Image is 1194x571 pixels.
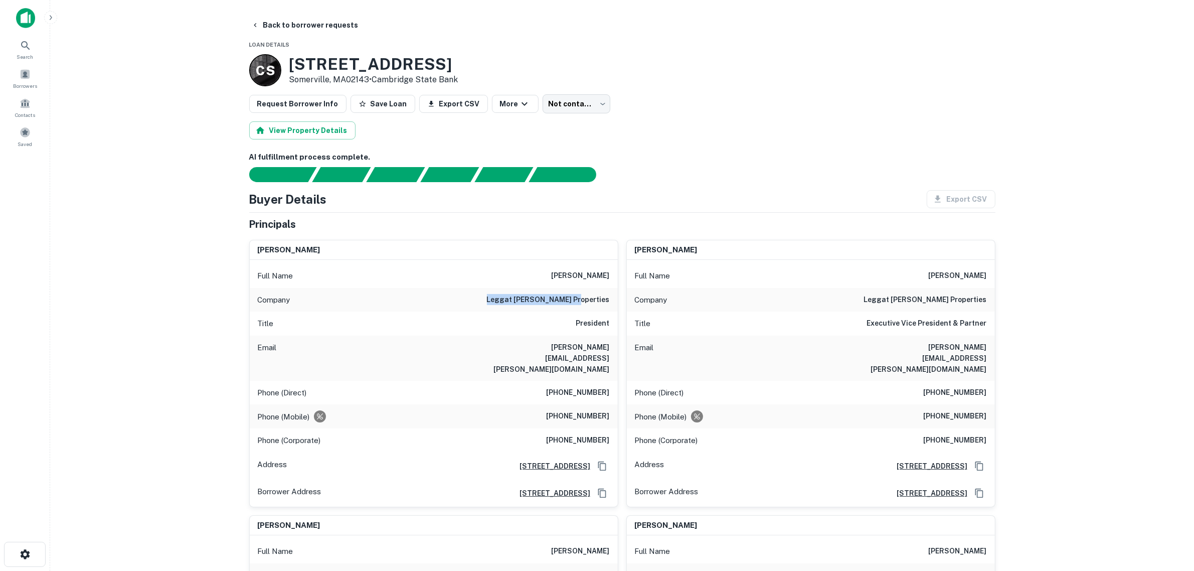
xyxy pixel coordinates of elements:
p: Full Name [258,270,293,282]
h6: [PERSON_NAME] [258,244,320,256]
span: Loan Details [249,42,290,48]
button: Copy Address [595,486,610,501]
button: View Property Details [249,121,356,139]
h6: [PERSON_NAME] [635,244,698,256]
span: Borrowers [13,82,37,90]
p: Full Name [258,545,293,557]
a: [STREET_ADDRESS] [889,488,968,499]
div: Principals found, still searching for contact information. This may take time... [474,167,533,182]
h6: [PERSON_NAME] [258,520,320,531]
h6: leggat [PERSON_NAME] properties [864,294,987,306]
p: Address [258,459,287,474]
p: Borrower Address [635,486,699,501]
button: Back to borrower requests [247,16,363,34]
a: Saved [3,123,47,150]
div: Sending borrower request to AI... [237,167,312,182]
h6: [PERSON_NAME][EMAIL_ADDRESS][PERSON_NAME][DOMAIN_NAME] [489,342,610,375]
button: Copy Address [972,459,987,474]
h6: [PHONE_NUMBER] [924,435,987,447]
p: Phone (Direct) [635,387,684,399]
p: Title [258,318,274,330]
button: Copy Address [972,486,987,501]
h6: [PHONE_NUMBER] [547,410,610,422]
div: Not contacted [543,94,610,113]
a: Search [3,36,47,63]
span: Contacts [15,111,35,119]
p: Borrower Address [258,486,321,501]
h6: [PERSON_NAME] [929,545,987,557]
a: Borrowers [3,65,47,92]
a: [STREET_ADDRESS] [889,461,968,472]
span: Search [17,53,34,61]
button: Copy Address [595,459,610,474]
div: Your request is received and processing... [312,167,371,182]
h6: [PHONE_NUMBER] [924,387,987,399]
h6: [PHONE_NUMBER] [924,410,987,422]
h6: President [576,318,610,330]
iframe: Chat Widget [1144,459,1194,507]
p: Company [635,294,667,306]
h6: [PERSON_NAME] [635,520,698,531]
a: [STREET_ADDRESS] [512,488,591,499]
p: Email [635,342,654,375]
button: More [492,95,539,113]
p: Full Name [635,545,670,557]
p: Full Name [635,270,670,282]
button: Request Borrower Info [249,95,347,113]
span: Saved [18,140,33,148]
p: Phone (Corporate) [635,435,698,447]
a: [STREET_ADDRESS] [512,461,591,472]
h6: [PERSON_NAME][EMAIL_ADDRESS][PERSON_NAME][DOMAIN_NAME] [867,342,987,375]
h6: [PERSON_NAME] [929,270,987,282]
img: capitalize-icon.png [16,8,35,28]
p: Phone (Corporate) [258,435,321,447]
p: Phone (Mobile) [258,411,310,423]
p: Company [258,294,290,306]
div: Documents found, AI parsing details... [366,167,425,182]
p: Phone (Mobile) [635,411,687,423]
h6: [PHONE_NUMBER] [547,435,610,447]
p: Title [635,318,651,330]
button: Export CSV [419,95,488,113]
h5: Principals [249,217,296,232]
div: Requests to not be contacted at this number [691,410,703,422]
h3: [STREET_ADDRESS] [289,55,458,74]
button: Save Loan [351,95,415,113]
h6: [PERSON_NAME] [552,270,610,282]
a: Contacts [3,94,47,121]
h4: Buyer Details [249,190,327,208]
p: Address [635,459,664,474]
p: Somerville, MA02143 • [289,74,458,86]
h6: AI fulfillment process complete. [249,152,995,163]
h6: [PHONE_NUMBER] [547,387,610,399]
p: C S [256,61,274,80]
p: Phone (Direct) [258,387,307,399]
p: Email [258,342,277,375]
h6: leggat [PERSON_NAME] properties [487,294,610,306]
div: Principals found, AI now looking for contact information... [420,167,479,182]
div: Requests to not be contacted at this number [314,410,326,422]
a: C S [249,54,281,86]
h6: Executive Vice President & Partner [867,318,987,330]
div: AI fulfillment process complete. [529,167,608,182]
a: Cambridge State Bank [372,75,458,84]
h6: [PERSON_NAME] [552,545,610,557]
